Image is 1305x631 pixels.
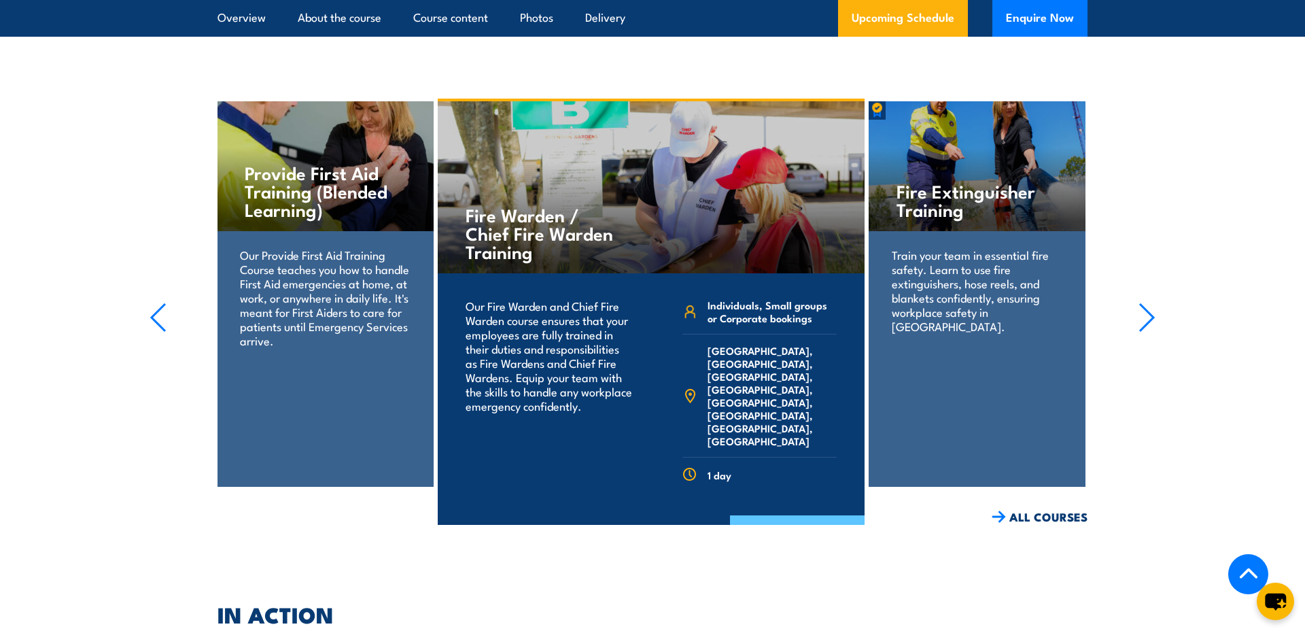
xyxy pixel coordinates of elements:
h4: Fire Warden / Chief Fire Warden Training [466,205,625,260]
span: 1 day [708,468,731,481]
span: [GEOGRAPHIC_DATA], [GEOGRAPHIC_DATA], [GEOGRAPHIC_DATA], [GEOGRAPHIC_DATA], [GEOGRAPHIC_DATA], [G... [708,344,837,447]
button: chat-button [1257,583,1294,620]
p: Our Fire Warden and Chief Fire Warden course ensures that your employees are fully trained in the... [466,299,633,413]
h4: Provide First Aid Training (Blended Learning) [245,163,406,218]
span: Individuals, Small groups or Corporate bookings [708,299,837,324]
p: Our Provide First Aid Training Course teaches you how to handle First Aid emergencies at home, at... [240,248,411,347]
h4: Fire Extinguisher Training [897,182,1058,218]
a: ALL COURSES [992,509,1087,525]
p: Train your team in essential fire safety. Learn to use fire extinguishers, hose reels, and blanke... [892,248,1062,333]
h2: IN ACTION [217,604,1087,624]
a: COURSE DETAILS [730,515,865,551]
